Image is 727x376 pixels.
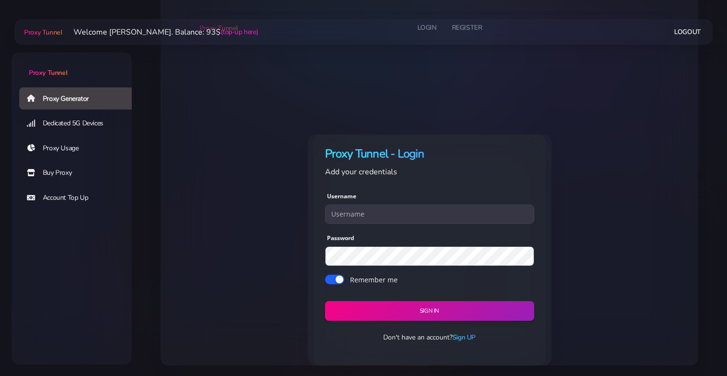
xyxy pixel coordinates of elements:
p: Don't have an account? [317,332,542,342]
a: Proxy Tunnel [12,52,132,78]
li: Welcome [PERSON_NAME]. Balance: 93$ [62,26,258,38]
h4: Proxy Tunnel - Login [325,146,534,162]
label: Username [327,192,356,201]
button: Sign in [325,301,534,321]
a: Buy Proxy [19,162,139,184]
a: Proxy Usage [19,137,139,159]
a: Logout [674,23,701,41]
a: Sign UP [452,333,476,342]
label: Remember me [350,275,398,285]
p: Add your credentials [325,166,534,178]
a: Account Top Up [19,187,139,209]
span: Proxy Tunnel [29,68,67,77]
label: Password [327,234,354,243]
iframe: Webchat Widget [680,329,715,364]
a: Proxy Generator [19,87,139,109]
a: Dedicated 5G Devices [19,112,139,134]
a: Proxy Tunnel [22,24,62,40]
a: (top-up here) [221,27,258,37]
span: Proxy Tunnel [24,28,62,37]
input: Username [325,205,534,224]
